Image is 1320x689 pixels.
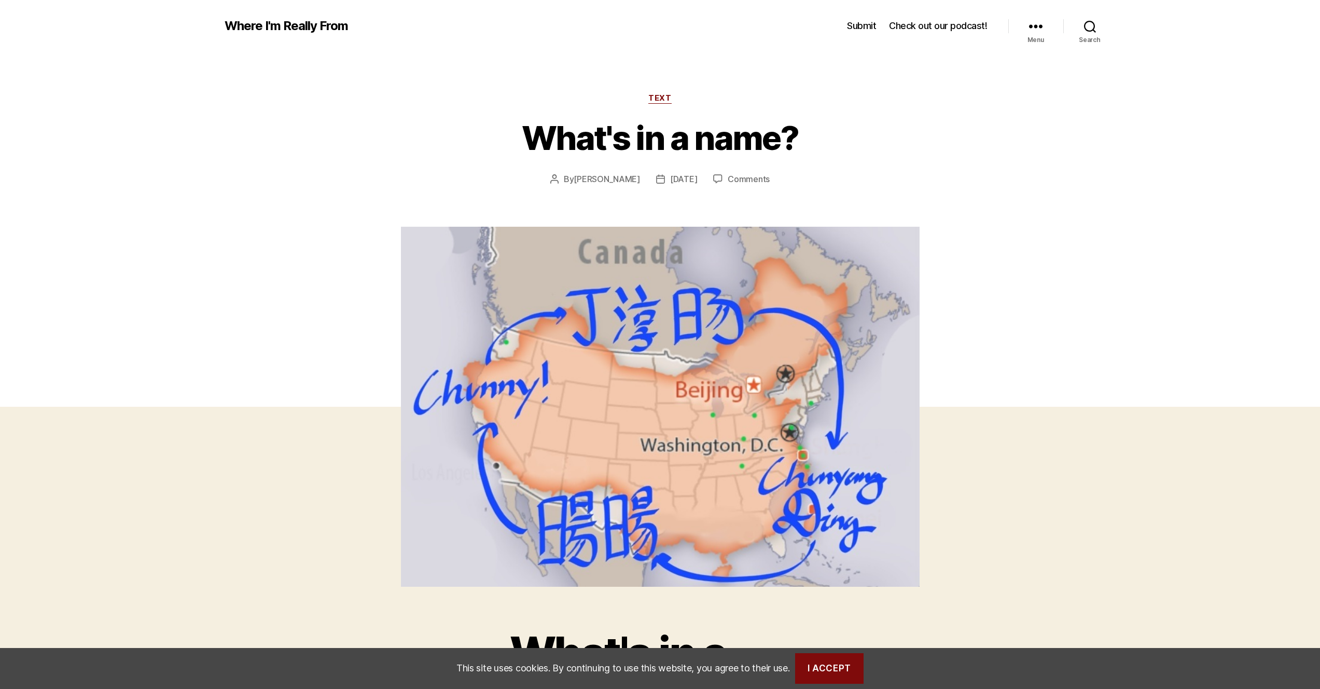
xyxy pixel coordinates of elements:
button: Search [1063,15,1117,37]
span: [DATE] [670,173,698,185]
a: Text [648,93,671,104]
a: Submit [847,20,876,32]
a: [PERSON_NAME] [574,174,641,184]
span: Menu [1008,36,1063,44]
nav: Horizontal [847,20,987,32]
a: Check out our podcast! [889,20,987,32]
button: Menu [1008,15,1063,37]
img: What's in a name? [401,227,920,587]
span: I Accept [795,653,864,684]
a: Comments [728,174,770,184]
h2: What's in a name? [401,119,920,157]
span: By [564,173,641,185]
a: Where I'm Really From [225,20,348,32]
span: Search [1063,36,1117,44]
